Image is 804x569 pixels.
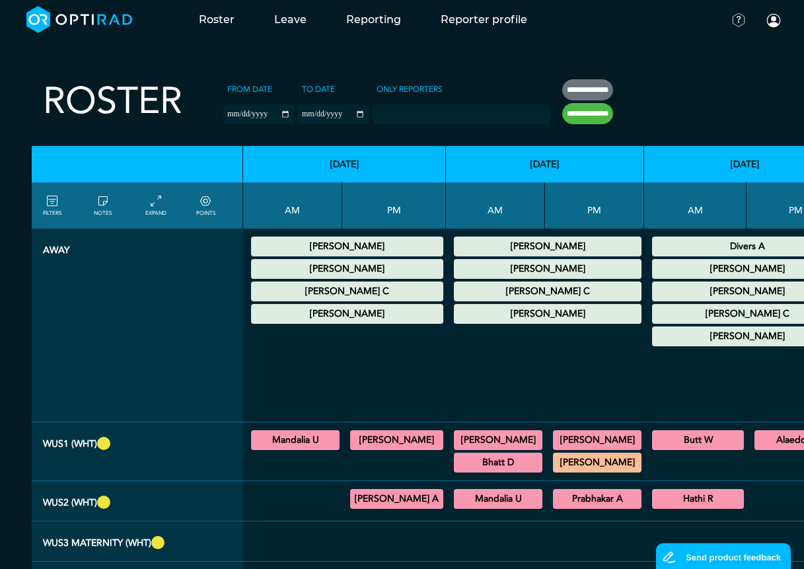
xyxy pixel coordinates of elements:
[352,432,441,448] summary: [PERSON_NAME]
[654,491,742,507] summary: Hathi R
[223,79,276,99] label: From date
[454,453,542,473] div: US Interventional MSK/US Diagnostic MSK 11:00 - 12:40
[652,430,744,450] div: US General Adult 08:30 - 12:30
[454,282,641,301] div: Annual Leave 00:00 - 23:59
[32,422,243,481] th: WUS1 (WHT)
[555,455,640,471] summary: [PERSON_NAME]
[373,79,447,99] label: Only Reporters
[253,306,441,322] summary: [PERSON_NAME]
[555,491,640,507] summary: Prabhakar A
[253,239,441,254] summary: [PERSON_NAME]
[32,481,243,521] th: WUS2 (WHT)
[456,239,640,254] summary: [PERSON_NAME]
[352,491,441,507] summary: [PERSON_NAME] A
[454,489,542,509] div: US Diagnostic MSK/US Interventional MSK/US General Adult 09:00 - 12:00
[654,432,742,448] summary: Butt W
[43,79,182,124] h2: Roster
[94,194,112,217] a: show/hide notes
[243,146,446,182] th: [DATE]
[350,489,443,509] div: US Contrast 14:00 - 16:00
[553,489,641,509] div: CT Urology 14:00 - 16:30
[243,182,342,229] th: AM
[298,79,339,99] label: To date
[251,259,443,279] div: Annual Leave 00:00 - 23:59
[342,182,446,229] th: PM
[350,430,443,450] div: General US/US Diagnostic MSK 14:00 - 16:30
[251,237,443,256] div: Maternity Leave 00:00 - 23:59
[555,432,640,448] summary: [PERSON_NAME]
[446,182,545,229] th: AM
[456,306,640,322] summary: [PERSON_NAME]
[454,430,542,450] div: General US/US Diagnostic MSK 08:45 - 11:00
[454,259,641,279] div: Annual Leave 00:00 - 23:59
[456,432,540,448] summary: [PERSON_NAME]
[553,430,641,450] div: US Head & Neck/US Interventional H&N 14:00 - 16:30
[454,304,641,324] div: Other Leave 00:00 - 23:59
[145,194,166,217] a: collapse/expand entries
[456,284,640,299] summary: [PERSON_NAME] C
[456,491,540,507] summary: Mandalia U
[196,194,215,217] a: collapse/expand expected points
[644,182,747,229] th: AM
[446,146,644,182] th: [DATE]
[553,453,641,473] div: US reporting 16:30 - 17:00
[32,229,243,422] th: Away
[251,304,443,324] div: Other Leave 00:00 - 23:59
[545,182,644,229] th: PM
[456,455,540,471] summary: Bhatt D
[251,430,340,450] div: US General Paediatric 09:00 - 12:30
[43,194,61,217] a: FILTERS
[456,261,640,277] summary: [PERSON_NAME]
[253,284,441,299] summary: [PERSON_NAME] C
[26,6,133,33] img: brand-opti-rad-logos-blue-and-white-d2f68631ba2948856bd03f2d395fb146ddc8fb01b4b6e9315ea85fa773367...
[253,261,441,277] summary: [PERSON_NAME]
[253,432,338,448] summary: Mandalia U
[251,282,443,301] div: Annual Leave 00:00 - 23:59
[32,521,243,562] th: WUS3 Maternity (WHT)
[374,106,440,118] input: null
[652,489,744,509] div: US General Paediatric 09:30 - 13:00
[454,237,641,256] div: Maternity Leave 00:00 - 23:59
